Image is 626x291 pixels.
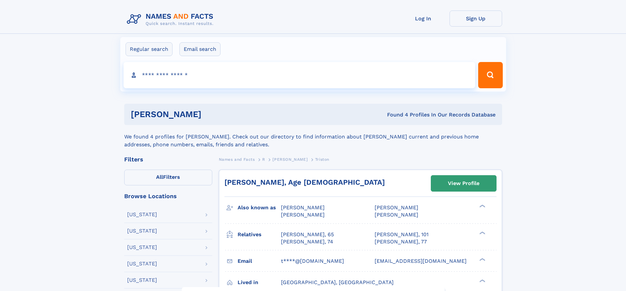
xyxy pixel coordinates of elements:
div: We found 4 profiles for [PERSON_NAME]. Check out our directory to find information about [PERSON_... [124,125,502,149]
span: [PERSON_NAME] [375,204,418,211]
input: search input [124,62,475,88]
a: [PERSON_NAME], 74 [281,238,333,245]
h3: Email [238,256,281,267]
a: [PERSON_NAME], Age [DEMOGRAPHIC_DATA] [224,178,385,186]
div: ❯ [478,279,486,283]
a: [PERSON_NAME], 101 [375,231,429,238]
a: Log In [397,10,450,27]
button: Search Button [478,62,502,88]
a: Names and Facts [219,155,255,163]
span: Triston [315,157,329,162]
div: [US_STATE] [127,245,157,250]
div: [US_STATE] [127,278,157,283]
div: Found 4 Profiles In Our Records Database [294,111,496,118]
div: [US_STATE] [127,261,157,266]
div: ❯ [478,204,486,208]
span: All [156,174,163,180]
div: Filters [124,156,212,162]
span: [PERSON_NAME] [375,212,418,218]
label: Regular search [126,42,173,56]
div: Browse Locations [124,193,212,199]
span: [GEOGRAPHIC_DATA], [GEOGRAPHIC_DATA] [281,279,394,285]
span: [PERSON_NAME] [272,157,308,162]
a: [PERSON_NAME], 65 [281,231,334,238]
div: [US_STATE] [127,212,157,217]
a: [PERSON_NAME] [272,155,308,163]
div: View Profile [448,176,479,191]
span: [EMAIL_ADDRESS][DOMAIN_NAME] [375,258,467,264]
label: Filters [124,170,212,185]
div: [US_STATE] [127,228,157,234]
img: Logo Names and Facts [124,10,219,28]
a: Sign Up [450,10,502,27]
a: View Profile [431,176,496,191]
span: R [262,157,265,162]
h3: Lived in [238,277,281,288]
span: [PERSON_NAME] [281,204,325,211]
h1: [PERSON_NAME] [131,110,294,118]
h3: Relatives [238,229,281,240]
a: [PERSON_NAME], 77 [375,238,427,245]
a: R [262,155,265,163]
div: ❯ [478,231,486,235]
label: Email search [179,42,220,56]
h3: Also known as [238,202,281,213]
span: [PERSON_NAME] [281,212,325,218]
div: ❯ [478,257,486,261]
